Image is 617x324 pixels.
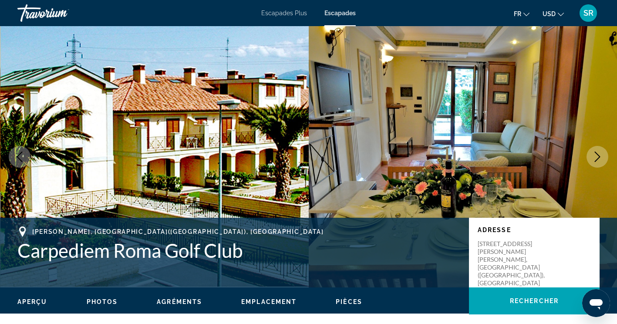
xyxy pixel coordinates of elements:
span: USD [543,10,556,17]
span: Aperçu [17,298,47,305]
button: Agréments [157,298,202,306]
button: Menu utilisateur [577,4,600,22]
span: Fr [514,10,521,17]
span: Photos [87,298,118,305]
p: Adresse [478,226,591,233]
h1: Carpediem Roma Golf Club [17,239,460,262]
span: Emplacement [241,298,297,305]
a: Escapades [324,10,356,17]
button: Rechercher [469,287,600,314]
button: Aperçu [17,298,47,306]
span: Pièces [336,298,362,305]
a: Escapades Plus [261,10,307,17]
span: SR [583,9,593,17]
button: Image précédente [9,146,30,168]
button: Changer la langue [514,7,529,20]
button: Image suivante [587,146,608,168]
p: [STREET_ADDRESS][PERSON_NAME] [PERSON_NAME], [GEOGRAPHIC_DATA]([GEOGRAPHIC_DATA]), [GEOGRAPHIC_DATA] [478,240,547,287]
span: [PERSON_NAME], [GEOGRAPHIC_DATA]([GEOGRAPHIC_DATA]), [GEOGRAPHIC_DATA] [32,228,324,235]
button: Photos [87,298,118,306]
span: Agréments [157,298,202,305]
button: Changer de devise [543,7,564,20]
button: Pièces [336,298,362,306]
span: Rechercher [510,297,559,304]
iframe: Bouton de lancement de la fenêtre de messagerie [582,289,610,317]
button: Emplacement [241,298,297,306]
a: Travorium [17,2,105,24]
